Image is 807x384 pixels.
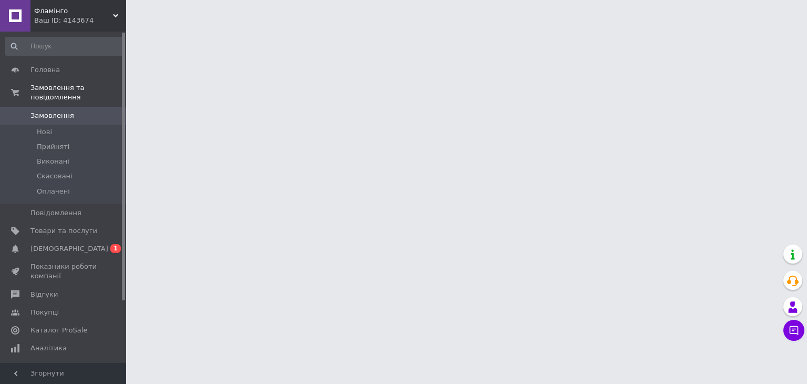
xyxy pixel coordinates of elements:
span: Фламінго [34,6,113,16]
span: Виконані [37,157,69,166]
input: Пошук [5,37,124,56]
div: Ваш ID: 4143674 [34,16,126,25]
span: Повідомлення [30,208,81,218]
span: Товари та послуги [30,226,97,236]
span: Замовлення [30,111,74,120]
span: Оплачені [37,187,70,196]
span: Нові [37,127,52,137]
span: Каталог ProSale [30,326,87,335]
span: 1 [110,244,121,253]
span: Головна [30,65,60,75]
span: Скасовані [37,171,73,181]
button: Чат з покупцем [783,320,804,341]
span: Показники роботи компанії [30,262,97,281]
span: Гаманець компанії [30,361,97,380]
span: Відгуки [30,290,58,299]
span: Аналітика [30,343,67,353]
span: [DEMOGRAPHIC_DATA] [30,244,108,254]
span: Замовлення та повідомлення [30,83,126,102]
span: Покупці [30,308,59,317]
span: Прийняті [37,142,69,151]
